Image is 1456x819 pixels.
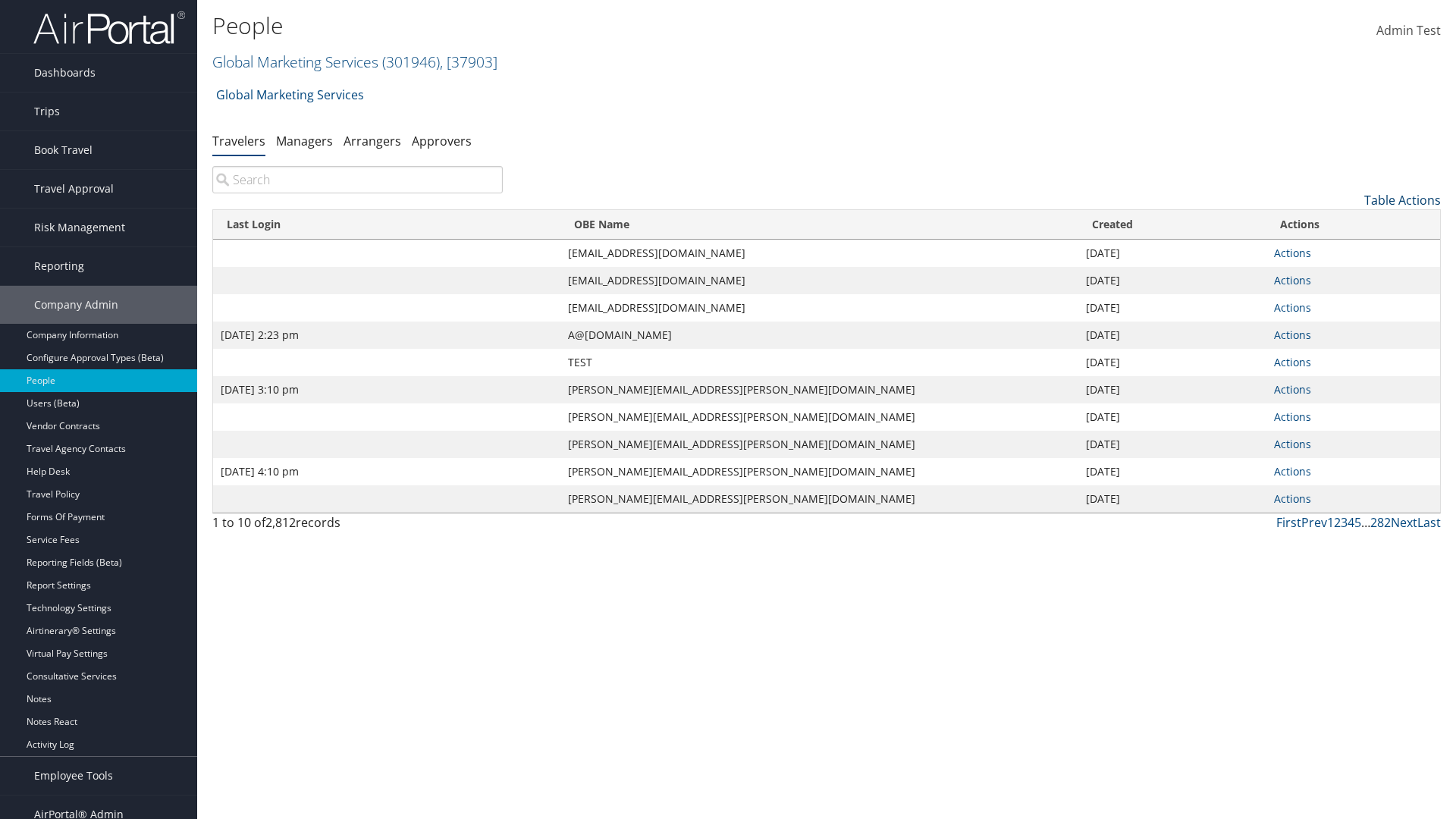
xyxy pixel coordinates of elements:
[1274,409,1311,424] a: Actions
[560,431,1079,458] td: [PERSON_NAME][EMAIL_ADDRESS][PERSON_NAME][DOMAIN_NAME]
[276,133,333,149] a: Managers
[34,247,84,285] span: Reporting
[344,133,401,149] a: Arrangers
[1274,328,1311,342] a: Actions
[560,210,1079,240] th: OBE Name: activate to sort column ascending
[1391,514,1417,531] a: Next
[34,93,60,130] span: Trips
[560,485,1079,513] td: [PERSON_NAME][EMAIL_ADDRESS][PERSON_NAME][DOMAIN_NAME]
[1266,210,1440,240] th: Actions
[1301,514,1327,531] a: Prev
[560,458,1079,485] td: [PERSON_NAME][EMAIL_ADDRESS][PERSON_NAME][DOMAIN_NAME]
[1361,514,1370,531] span: …
[1078,240,1266,267] td: [DATE]
[560,403,1079,431] td: [PERSON_NAME][EMAIL_ADDRESS][PERSON_NAME][DOMAIN_NAME]
[560,294,1079,322] td: [EMAIL_ADDRESS][DOMAIN_NAME]
[1376,22,1441,39] span: Admin Test
[1078,294,1266,322] td: [DATE]
[1370,514,1391,531] a: 282
[265,514,296,531] span: 2,812
[1274,300,1311,315] a: Actions
[1327,514,1334,531] a: 1
[382,52,440,72] span: ( 301946 )
[1341,514,1348,531] a: 3
[1334,514,1341,531] a: 2
[1417,514,1441,531] a: Last
[1376,8,1441,55] a: Admin Test
[1274,246,1311,260] a: Actions
[1078,403,1266,431] td: [DATE]
[1078,210,1266,240] th: Created: activate to sort column ascending
[1274,464,1311,479] a: Actions
[212,133,265,149] a: Travelers
[1274,382,1311,397] a: Actions
[216,80,364,110] a: Global Marketing Services
[412,133,472,149] a: Approvers
[560,376,1079,403] td: [PERSON_NAME][EMAIL_ADDRESS][PERSON_NAME][DOMAIN_NAME]
[212,10,1031,42] h1: People
[1078,322,1266,349] td: [DATE]
[33,10,185,45] img: airportal-logo.png
[1274,355,1311,369] a: Actions
[34,170,114,208] span: Travel Approval
[560,349,1079,376] td: TEST
[213,376,560,403] td: [DATE] 3:10 pm
[1078,431,1266,458] td: [DATE]
[1354,514,1361,531] a: 5
[1078,458,1266,485] td: [DATE]
[34,757,113,795] span: Employee Tools
[1078,267,1266,294] td: [DATE]
[1276,514,1301,531] a: First
[1274,491,1311,506] a: Actions
[34,209,125,246] span: Risk Management
[34,131,93,169] span: Book Travel
[1274,273,1311,287] a: Actions
[560,267,1079,294] td: [EMAIL_ADDRESS][DOMAIN_NAME]
[560,322,1079,349] td: A@[DOMAIN_NAME]
[213,458,560,485] td: [DATE] 4:10 pm
[212,52,497,72] a: Global Marketing Services
[440,52,497,72] span: , [ 37903 ]
[1274,437,1311,451] a: Actions
[213,322,560,349] td: [DATE] 2:23 pm
[34,286,118,324] span: Company Admin
[560,240,1079,267] td: [EMAIL_ADDRESS][DOMAIN_NAME]
[213,210,560,240] th: Last Login: activate to sort column ascending
[1078,376,1266,403] td: [DATE]
[1364,192,1441,209] a: Table Actions
[1078,349,1266,376] td: [DATE]
[1078,485,1266,513] td: [DATE]
[212,166,503,193] input: Search
[1348,514,1354,531] a: 4
[212,513,503,539] div: 1 to 10 of records
[34,54,96,92] span: Dashboards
